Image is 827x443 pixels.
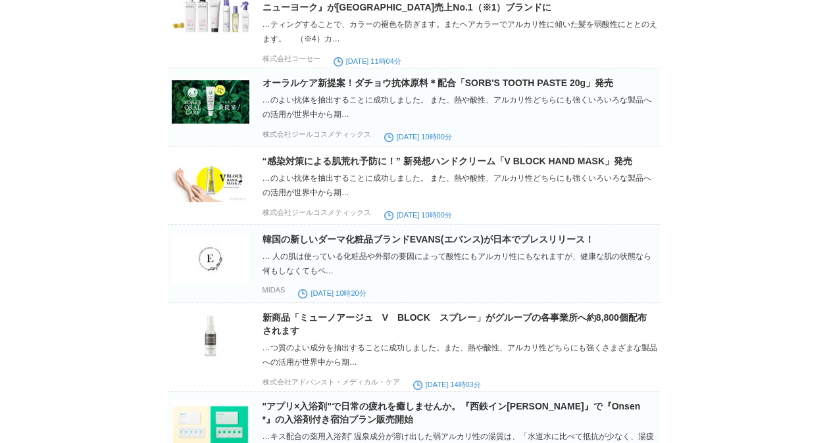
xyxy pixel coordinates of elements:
[334,57,401,65] time: [DATE] 11時04分
[263,93,657,122] div: …のよい抗体を抽出することに成功しました。 また、熱や酸性、アルカリ性どちらにも強くいろいろな製品への活用が世界中から期…
[263,78,613,88] a: オーラルケア新提案！ダチョウ抗体原料＊配合「SORB'S TOOTH PASTE 20g」発売
[263,340,657,369] div: …つ質のよい成分を抽出することに成功しました。また、熱や酸性、アルカリ性どちらにも強くさまざまな製品への活用が世界中から期…
[384,211,452,219] time: [DATE] 10時00分
[172,76,249,128] img: d53415-15-281207-1.jpg
[263,234,595,245] a: 韓国の新しいダーマ化粧品ブランドEVANS(エバンス)が日本でプレスリリース！
[263,286,286,294] p: MIDAS
[172,311,249,362] img: d34459-23-717737-0.jpg
[263,17,657,46] div: …ティングすることで、カラーの褪色を防ぎます。またヘアカラーでアルカリ性に傾いた髪を弱酸性にととのえます。 （※4）カ…
[263,54,320,64] p: 株式会社コーセー
[263,156,632,166] a: “感染対策による肌荒れ予防に！” 新発想ハンドクリーム「V BLOCK HAND MASK」発売
[263,377,400,387] p: 株式会社アドバンスト・メディカル・ケア
[263,401,640,425] a: "アプリ×入浴剤"で日常の疲れを癒しませんか。『西鉄イン[PERSON_NAME]』で『Onsen*』の入浴剤付き宿泊プラン販売開始
[413,381,481,388] time: [DATE] 14時03分
[298,289,366,297] time: [DATE] 10時20分
[263,312,647,336] a: 新商品「ミューノアージュ V BLOCK スプレー」がグループの各事業所へ約8,800個配布されます
[263,208,371,218] p: 株式会社ジールコスメティックス
[263,171,657,200] div: …のよい抗体を抽出することに成功しました。 また、熱や酸性、アルカリ性どちらにも強くいろいろな製品への活用が世界中から期…
[263,129,371,139] p: 株式会社ジールコスメティックス
[172,233,249,284] img: d72582-1-594586-0.jpg
[172,154,249,206] img: d53415-14-859750-2.jpg
[263,249,657,278] div: … 人の肌は使っている化粧品や外部の要因によって酸性にもアルカリ性にもなれますが、健康な肌の状態なら何もしなくてもベ…
[384,133,452,141] time: [DATE] 10時00分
